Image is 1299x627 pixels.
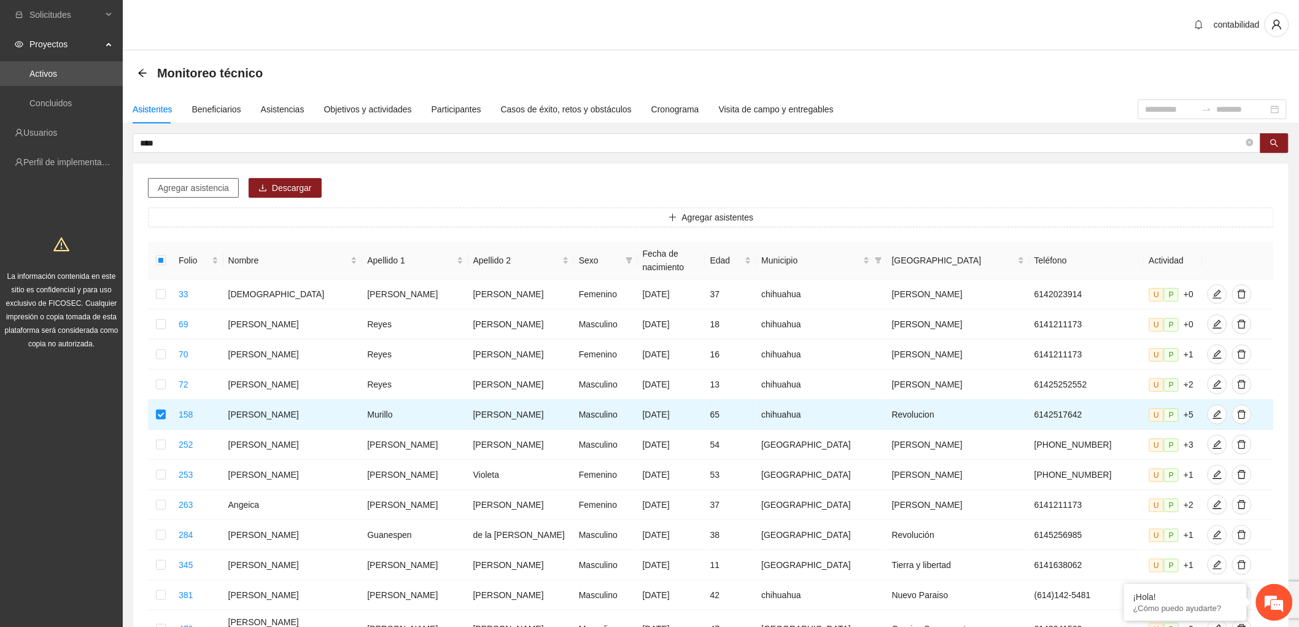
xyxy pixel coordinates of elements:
a: 284 [179,530,193,540]
span: Descargar [272,181,312,195]
td: +5 [1144,400,1203,430]
td: [DATE] [638,580,705,610]
button: delete [1232,555,1252,575]
span: P [1164,318,1179,332]
a: Activos [29,69,57,79]
td: de la [PERSON_NAME] [468,520,574,550]
td: 6141211173 [1030,310,1144,340]
button: delete [1232,465,1252,485]
td: 37 [705,279,757,310]
button: delete [1232,495,1252,515]
span: U [1149,529,1165,542]
td: Angeica [223,490,363,520]
td: 6141211173 [1030,490,1144,520]
td: +1 [1144,460,1203,490]
td: [PERSON_NAME] [468,310,574,340]
a: 252 [179,440,193,450]
span: close-circle [1246,138,1254,149]
td: Masculino [574,370,638,400]
td: 6142023914 [1030,279,1144,310]
td: 6141211173 [1030,340,1144,370]
span: filter [872,251,885,270]
td: [DATE] [638,279,705,310]
span: Apellido 2 [473,254,560,267]
span: plus [669,213,677,223]
span: edit [1208,470,1227,480]
button: plusAgregar asistentes [148,208,1274,227]
td: Reyes [362,310,468,340]
div: Asistentes [133,103,173,116]
td: [PHONE_NUMBER] [1030,460,1144,490]
th: Apellido 1 [362,242,468,279]
span: Agregar asistencia [158,181,229,195]
td: [DATE] [638,400,705,430]
td: [PERSON_NAME] [223,370,363,400]
span: edit [1208,410,1227,419]
td: [PERSON_NAME] [223,460,363,490]
td: [PERSON_NAME] [887,279,1030,310]
span: user [1265,19,1289,30]
span: P [1164,438,1179,452]
th: Edad [705,242,757,279]
span: U [1149,559,1165,572]
td: [PERSON_NAME] [223,430,363,460]
span: filter [875,257,882,264]
span: delete [1233,380,1251,389]
td: 11 [705,550,757,580]
td: Femenino [574,279,638,310]
span: edit [1208,500,1227,510]
td: Masculino [574,310,638,340]
button: edit [1208,495,1227,515]
button: edit [1208,345,1227,364]
td: [PERSON_NAME] [887,370,1030,400]
td: 65 [705,400,757,430]
td: [DATE] [638,430,705,460]
span: Folio [179,254,209,267]
div: Visita de campo y entregables [719,103,834,116]
td: 38 [705,520,757,550]
td: [GEOGRAPHIC_DATA] [756,550,886,580]
span: delete [1233,500,1251,510]
td: [DATE] [638,340,705,370]
button: search [1260,133,1289,153]
a: 70 [179,349,188,359]
td: 18 [705,310,757,340]
button: downloadDescargar [249,178,322,198]
div: Participantes [432,103,481,116]
td: [PERSON_NAME] [223,550,363,580]
td: [DATE] [638,370,705,400]
span: P [1164,469,1179,482]
span: U [1149,348,1165,362]
span: delete [1233,349,1251,359]
div: Beneficiarios [192,103,241,116]
button: user [1265,12,1289,37]
td: [PERSON_NAME] [468,340,574,370]
span: U [1149,469,1165,482]
span: filter [623,251,635,270]
button: edit [1208,405,1227,424]
td: Violeta [468,460,574,490]
td: [PERSON_NAME] [887,340,1030,370]
a: Perfil de implementadora [23,157,119,167]
td: [GEOGRAPHIC_DATA] [756,520,886,550]
th: Nombre [223,242,363,279]
td: [PERSON_NAME] [362,580,468,610]
span: delete [1233,470,1251,480]
span: edit [1208,319,1227,329]
span: delete [1233,530,1251,540]
span: delete [1233,410,1251,419]
td: Femenino [574,340,638,370]
span: edit [1208,349,1227,359]
td: [DEMOGRAPHIC_DATA] [223,279,363,310]
td: Femenino [574,460,638,490]
button: delete [1232,345,1252,364]
td: [PERSON_NAME] [362,460,468,490]
td: chihuahua [756,279,886,310]
td: 13 [705,370,757,400]
td: [DATE] [638,310,705,340]
span: Apellido 1 [367,254,454,267]
div: Chatee con nosotros ahora [64,63,206,79]
td: [DATE] [638,490,705,520]
span: P [1164,408,1179,422]
div: Back [138,68,147,79]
